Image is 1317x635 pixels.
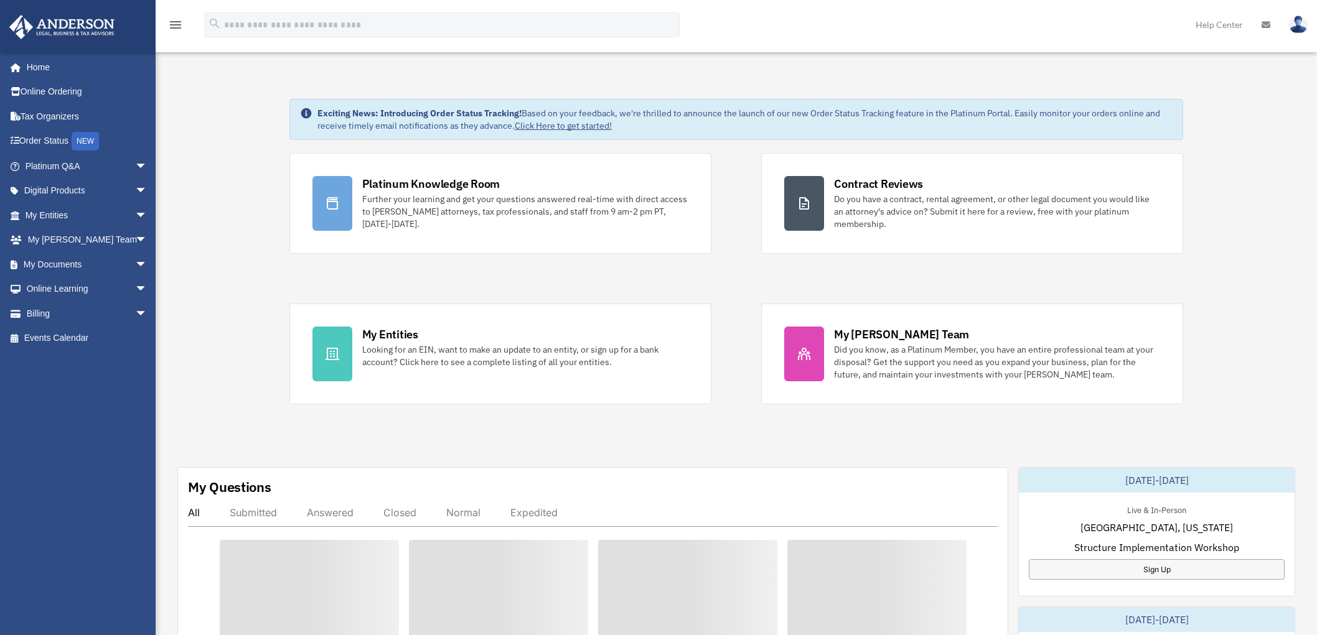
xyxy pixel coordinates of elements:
[6,15,118,39] img: Anderson Advisors Platinum Portal
[289,153,711,254] a: Platinum Knowledge Room Further your learning and get your questions answered real-time with dire...
[9,301,166,326] a: Billingarrow_drop_down
[834,343,1160,381] div: Did you know, as a Platinum Member, you have an entire professional team at your disposal? Get th...
[1289,16,1308,34] img: User Pic
[9,129,166,154] a: Order StatusNEW
[9,178,166,203] a: Digital Productsarrow_drop_down
[289,304,711,404] a: My Entities Looking for an EIN, want to make an update to an entity, or sign up for a bank accoun...
[1019,607,1295,632] div: [DATE]-[DATE]
[446,506,480,519] div: Normal
[761,304,1183,404] a: My [PERSON_NAME] Team Did you know, as a Platinum Member, you have an entire professional team at...
[9,154,166,178] a: Platinum Q&Aarrow_drop_down
[188,478,271,496] div: My Questions
[834,327,969,342] div: My [PERSON_NAME] Team
[9,80,166,104] a: Online Ordering
[135,252,160,277] span: arrow_drop_down
[135,178,160,204] span: arrow_drop_down
[761,153,1183,254] a: Contract Reviews Do you have a contract, rental agreement, or other legal document you would like...
[383,506,416,519] div: Closed
[230,506,277,519] div: Submitted
[362,176,500,192] div: Platinum Knowledge Room
[1019,468,1295,493] div: [DATE]-[DATE]
[208,17,222,30] i: search
[72,132,99,151] div: NEW
[307,506,354,519] div: Answered
[9,228,166,253] a: My [PERSON_NAME] Teamarrow_drop_down
[9,104,166,129] a: Tax Organizers
[1080,520,1233,535] span: [GEOGRAPHIC_DATA], [US_STATE]
[515,120,612,131] a: Click Here to get started!
[1117,503,1196,516] div: Live & In-Person
[9,55,160,80] a: Home
[510,506,558,519] div: Expedited
[135,228,160,253] span: arrow_drop_down
[9,203,166,228] a: My Entitiesarrow_drop_down
[9,277,166,302] a: Online Learningarrow_drop_down
[834,176,923,192] div: Contract Reviews
[834,193,1160,230] div: Do you have a contract, rental agreement, or other legal document you would like an attorney's ad...
[168,22,183,32] a: menu
[317,107,1173,132] div: Based on your feedback, we're thrilled to announce the launch of our new Order Status Tracking fe...
[168,17,183,32] i: menu
[135,301,160,327] span: arrow_drop_down
[362,193,688,230] div: Further your learning and get your questions answered real-time with direct access to [PERSON_NAM...
[135,203,160,228] span: arrow_drop_down
[135,277,160,302] span: arrow_drop_down
[362,327,418,342] div: My Entities
[317,108,522,119] strong: Exciting News: Introducing Order Status Tracking!
[135,154,160,179] span: arrow_drop_down
[362,343,688,368] div: Looking for an EIN, want to make an update to an entity, or sign up for a bank account? Click her...
[9,326,166,351] a: Events Calendar
[1029,559,1285,580] a: Sign Up
[1074,540,1239,555] span: Structure Implementation Workshop
[9,252,166,277] a: My Documentsarrow_drop_down
[188,506,200,519] div: All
